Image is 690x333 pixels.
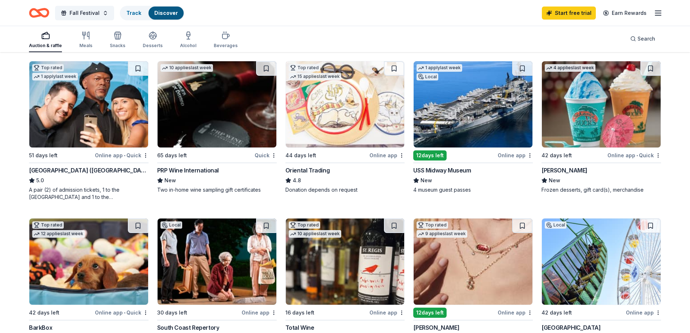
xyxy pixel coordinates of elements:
[289,230,341,238] div: 10 applies last week
[158,61,276,147] img: Image for PRP Wine International
[29,218,148,305] img: Image for BarkBox
[541,186,661,193] div: Frozen desserts, gift card(s), merchandise
[124,153,125,158] span: •
[599,7,651,20] a: Earn Rewards
[95,151,149,160] div: Online app Quick
[110,43,125,49] div: Snacks
[289,64,320,71] div: Top rated
[32,230,85,238] div: 12 applies last week
[55,6,114,20] button: Fall Festival
[285,61,405,193] a: Image for Oriental TradingTop rated15 applieslast week44 days leftOnline appOriental Trading4.8Do...
[626,308,661,317] div: Online app
[214,28,238,52] button: Beverages
[417,73,438,80] div: Local
[541,308,572,317] div: 42 days left
[29,323,52,332] div: BarkBox
[286,61,405,147] img: Image for Oriental Trading
[29,61,149,201] a: Image for Hollywood Wax Museum (Hollywood)Top rated1 applylast week51 days leftOnline app•Quick[G...
[285,166,330,175] div: Oriental Trading
[413,186,533,193] div: 4 museum guest passes
[32,73,78,80] div: 1 apply last week
[79,28,92,52] button: Meals
[157,61,277,193] a: Image for PRP Wine International10 applieslast week65 days leftQuickPRP Wine InternationalNewTwo ...
[124,310,125,316] span: •
[29,166,149,175] div: [GEOGRAPHIC_DATA] ([GEOGRAPHIC_DATA])
[417,230,467,238] div: 9 applies last week
[29,186,149,201] div: A pair (2) of admission tickets, 1 to the [GEOGRAPHIC_DATA] and 1 to the [GEOGRAPHIC_DATA]
[285,186,405,193] div: Donation depends on request
[285,323,314,332] div: Total Wine
[421,176,432,185] span: New
[285,308,314,317] div: 16 days left
[541,151,572,160] div: 42 days left
[413,308,447,318] div: 12 days left
[498,308,533,317] div: Online app
[157,166,219,175] div: PRP Wine International
[413,166,471,175] div: USS Midway Museum
[29,4,49,21] a: Home
[286,218,405,305] img: Image for Total Wine
[607,151,661,160] div: Online app Quick
[289,73,341,80] div: 15 applies last week
[157,323,219,332] div: South Coast Repertory
[164,176,176,185] span: New
[29,61,148,147] img: Image for Hollywood Wax Museum (Hollywood)
[180,28,196,52] button: Alcohol
[158,218,276,305] img: Image for South Coast Repertory
[160,221,182,229] div: Local
[160,64,213,72] div: 10 applies last week
[413,323,459,332] div: [PERSON_NAME]
[143,28,163,52] button: Desserts
[126,10,141,16] a: Track
[637,34,655,43] span: Search
[285,151,316,160] div: 44 days left
[369,308,405,317] div: Online app
[414,218,532,305] img: Image for Kendra Scott
[541,61,661,193] a: Image for Bahama Buck's4 applieslast week42 days leftOnline app•Quick[PERSON_NAME]NewFrozen desse...
[549,176,560,185] span: New
[255,151,277,160] div: Quick
[413,61,533,193] a: Image for USS Midway Museum1 applylast weekLocal12days leftOnline appUSS Midway MuseumNew4 museum...
[79,43,92,49] div: Meals
[413,150,447,161] div: 12 days left
[293,176,301,185] span: 4.8
[29,43,62,49] div: Auction & raffle
[110,28,125,52] button: Snacks
[289,221,320,229] div: Top rated
[120,6,184,20] button: TrackDiscover
[541,323,601,332] div: [GEOGRAPHIC_DATA]
[242,308,277,317] div: Online app
[545,221,566,229] div: Local
[214,43,238,49] div: Beverages
[417,64,462,72] div: 1 apply last week
[636,153,638,158] span: •
[542,61,661,147] img: Image for Bahama Buck's
[180,43,196,49] div: Alcohol
[36,176,44,185] span: 5.0
[157,151,187,160] div: 65 days left
[498,151,533,160] div: Online app
[143,43,163,49] div: Desserts
[157,186,277,193] div: Two in-home wine sampling gift certificates
[542,218,661,305] img: Image for Pacific Park
[32,64,64,71] div: Top rated
[414,61,532,147] img: Image for USS Midway Museum
[369,151,405,160] div: Online app
[541,166,587,175] div: [PERSON_NAME]
[154,10,178,16] a: Discover
[95,308,149,317] div: Online app Quick
[32,221,64,229] div: Top rated
[29,308,59,317] div: 42 days left
[157,308,187,317] div: 30 days left
[624,32,661,46] button: Search
[29,151,58,160] div: 51 days left
[70,9,100,17] span: Fall Festival
[545,64,595,72] div: 4 applies last week
[542,7,596,20] a: Start free trial
[417,221,448,229] div: Top rated
[29,28,62,52] button: Auction & raffle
